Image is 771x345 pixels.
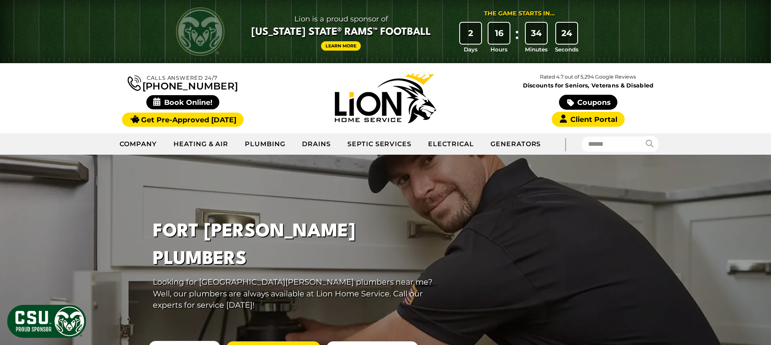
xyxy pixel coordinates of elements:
span: Minutes [525,45,548,53]
a: Learn More [321,41,361,51]
span: Seconds [555,45,578,53]
div: : [513,23,521,54]
a: Company [111,134,165,154]
div: 2 [460,23,481,44]
h1: Fort [PERSON_NAME] Plumbers [153,218,448,273]
div: 24 [556,23,577,44]
img: Lion Home Service [335,74,436,123]
p: Looking for [GEOGRAPHIC_DATA][PERSON_NAME] plumbers near me? Well, our plumbers are always availa... [153,276,448,311]
a: Heating & Air [165,134,237,154]
p: Rated 4.7 out of 5,294 Google Reviews [487,72,690,81]
span: Hours [490,45,508,53]
a: [PHONE_NUMBER] [128,74,238,91]
a: Septic Services [339,134,420,154]
span: Book Online! [146,95,220,109]
a: Electrical [420,134,482,154]
img: CSU Rams logo [176,7,225,56]
img: CSU Sponsor Badge [6,304,87,339]
span: Days [464,45,478,53]
div: The Game Starts in... [484,9,555,18]
span: Lion is a proud sponsor of [251,13,431,26]
a: Generators [482,134,549,154]
a: Coupons [559,95,617,110]
div: 34 [526,23,547,44]
a: Get Pre-Approved [DATE] [122,113,243,127]
a: Client Portal [552,112,625,127]
a: Plumbing [237,134,294,154]
div: 16 [488,23,510,44]
span: [US_STATE] State® Rams™ Football [251,26,431,39]
div: | [549,133,581,155]
span: Discounts for Seniors, Veterans & Disabled [488,83,688,88]
a: Drains [294,134,339,154]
